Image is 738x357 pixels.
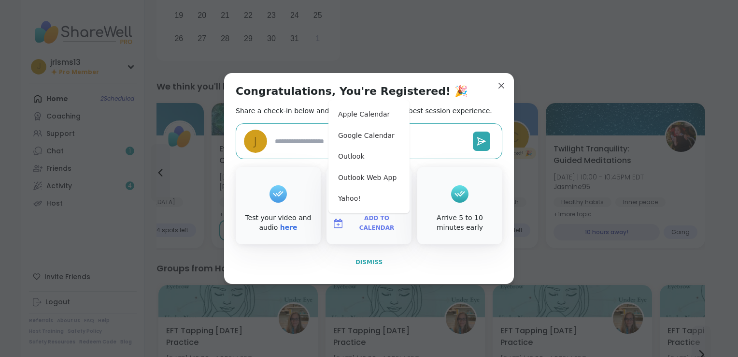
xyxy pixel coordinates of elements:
span: Add to Calendar [348,214,406,233]
span: Dismiss [355,259,383,266]
div: Arrive 5 to 10 minutes early [419,213,500,232]
button: Add to Calendar [328,213,410,234]
button: Apple Calendar [332,104,406,125]
button: Outlook Web App [332,167,406,189]
h2: Share a check-in below and see our tips to get the best session experience. [236,106,492,116]
img: ShareWell Logomark [332,218,344,229]
div: Test your video and audio [238,213,319,232]
h1: Congratulations, You're Registered! 🎉 [236,85,468,98]
button: Google Calendar [332,125,406,147]
button: Dismiss [236,252,502,272]
button: Outlook [332,146,406,167]
a: here [280,223,298,231]
span: j [254,133,257,150]
button: Yahoo! [332,188,406,209]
